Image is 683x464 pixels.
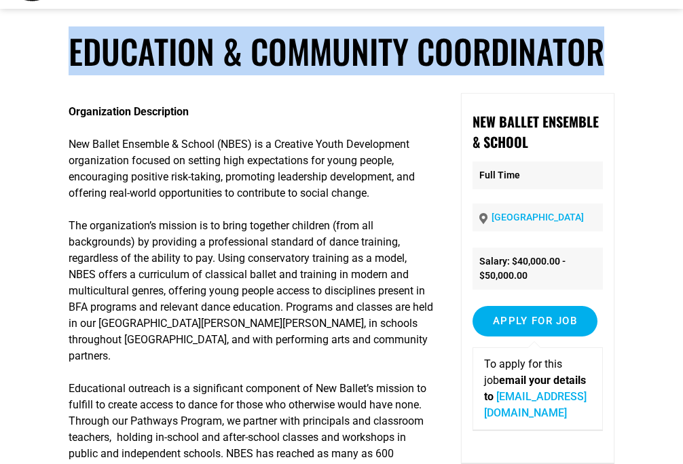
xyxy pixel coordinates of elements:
h1: Education & Community Coordinator [69,31,615,71]
input: Apply for job [473,306,597,336]
strong: email your details to [484,374,586,403]
a: [GEOGRAPHIC_DATA] [492,212,584,223]
a: [EMAIL_ADDRESS][DOMAIN_NAME] [484,390,587,419]
li: Salary: $40,000.00 - $50,000.00 [473,248,603,290]
p: To apply for this job [484,356,591,421]
strong: Organization Description [69,105,189,118]
p: New Ballet Ensemble & School (NBES) is a Creative Youth Development organization focused on setti... [69,136,434,201]
strong: New Ballet Ensemble & School [473,111,599,152]
p: Full Time [473,161,603,189]
p: The organization’s mission is to bring together children (from all backgrounds) by providing a pr... [69,218,434,364]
